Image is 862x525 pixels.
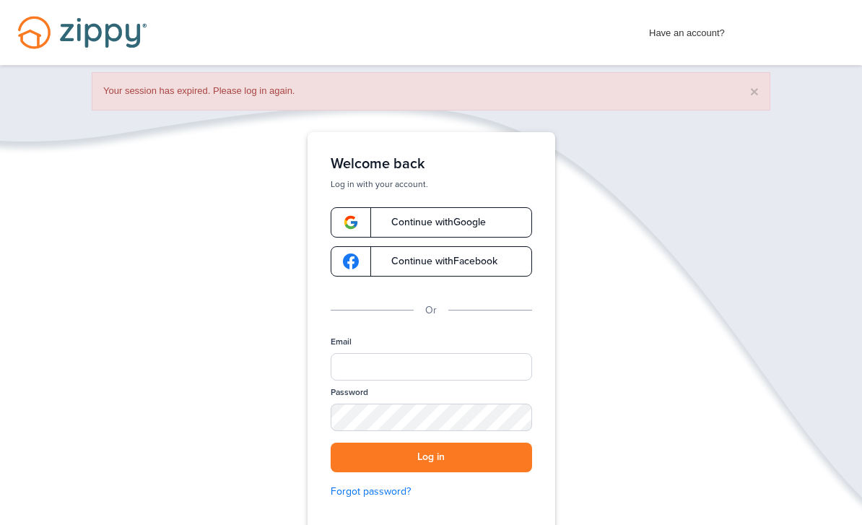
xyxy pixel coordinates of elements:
div: Your session has expired. Please log in again. [92,72,770,110]
a: google-logoContinue withGoogle [331,207,532,238]
input: Password [331,404,532,431]
button: × [750,84,759,99]
p: Or [425,303,437,318]
img: google-logo [343,253,359,269]
label: Password [331,386,368,399]
button: Log in [331,443,532,472]
span: Have an account? [649,18,725,41]
img: google-logo [343,214,359,230]
h1: Welcome back [331,155,532,173]
a: google-logoContinue withFacebook [331,246,532,277]
span: Continue with Facebook [377,256,497,266]
a: Forgot password? [331,484,532,500]
p: Log in with your account. [331,178,532,190]
label: Email [331,336,352,348]
input: Email [331,353,532,381]
span: Continue with Google [377,217,486,227]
